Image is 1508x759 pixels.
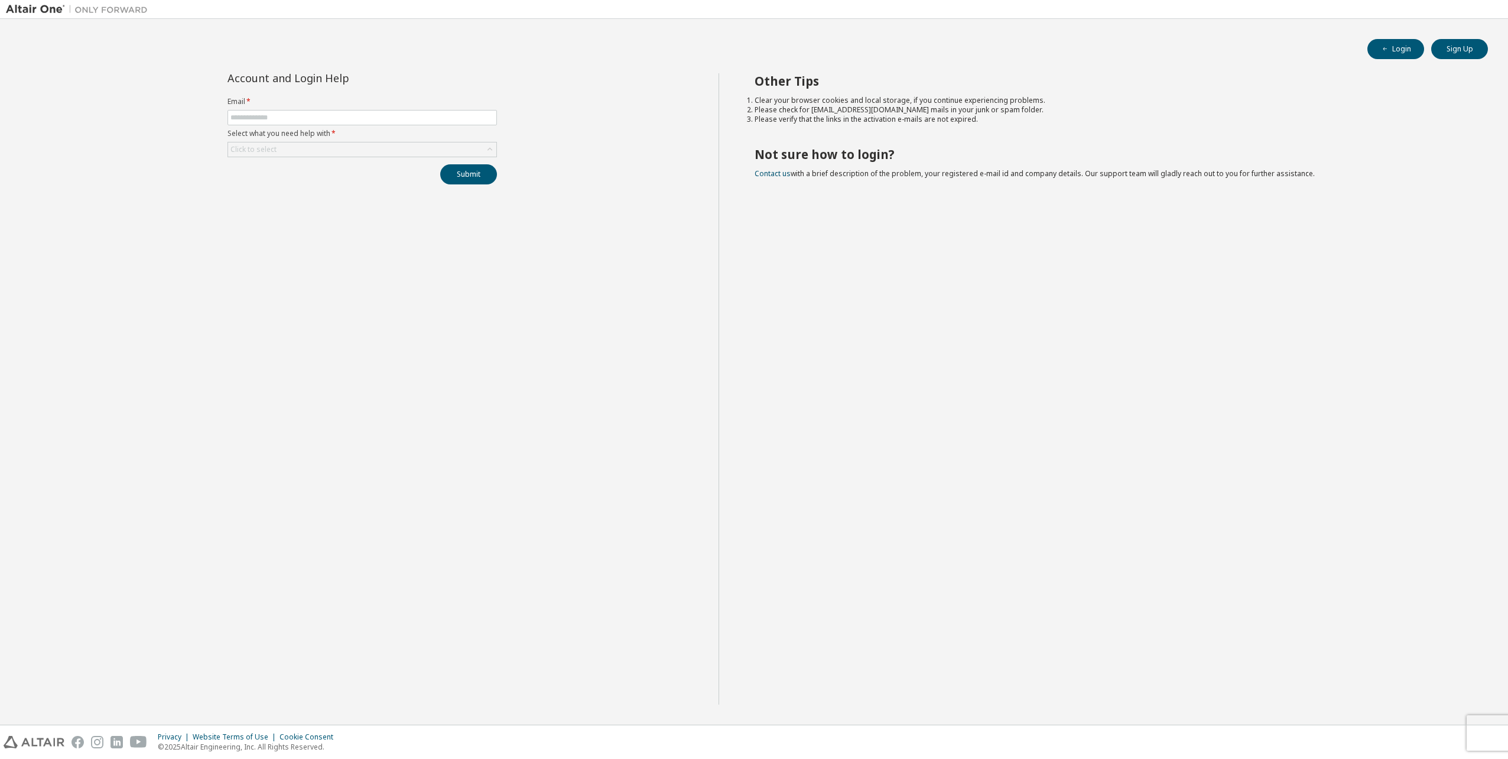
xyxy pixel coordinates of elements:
button: Login [1367,39,1424,59]
p: © 2025 Altair Engineering, Inc. All Rights Reserved. [158,742,340,752]
div: Click to select [230,145,277,154]
button: Submit [440,164,497,184]
div: Cookie Consent [279,732,340,742]
h2: Not sure how to login? [755,147,1467,162]
img: Altair One [6,4,154,15]
div: Account and Login Help [227,73,443,83]
img: youtube.svg [130,736,147,748]
li: Please verify that the links in the activation e-mails are not expired. [755,115,1467,124]
div: Click to select [228,142,496,157]
button: Sign Up [1431,39,1488,59]
img: instagram.svg [91,736,103,748]
li: Clear your browser cookies and local storage, if you continue experiencing problems. [755,96,1467,105]
img: altair_logo.svg [4,736,64,748]
img: linkedin.svg [110,736,123,748]
div: Privacy [158,732,193,742]
h2: Other Tips [755,73,1467,89]
label: Select what you need help with [227,129,497,138]
span: with a brief description of the problem, your registered e-mail id and company details. Our suppo... [755,168,1315,179]
li: Please check for [EMAIL_ADDRESS][DOMAIN_NAME] mails in your junk or spam folder. [755,105,1467,115]
div: Website Terms of Use [193,732,279,742]
a: Contact us [755,168,791,179]
img: facebook.svg [71,736,84,748]
label: Email [227,97,497,106]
